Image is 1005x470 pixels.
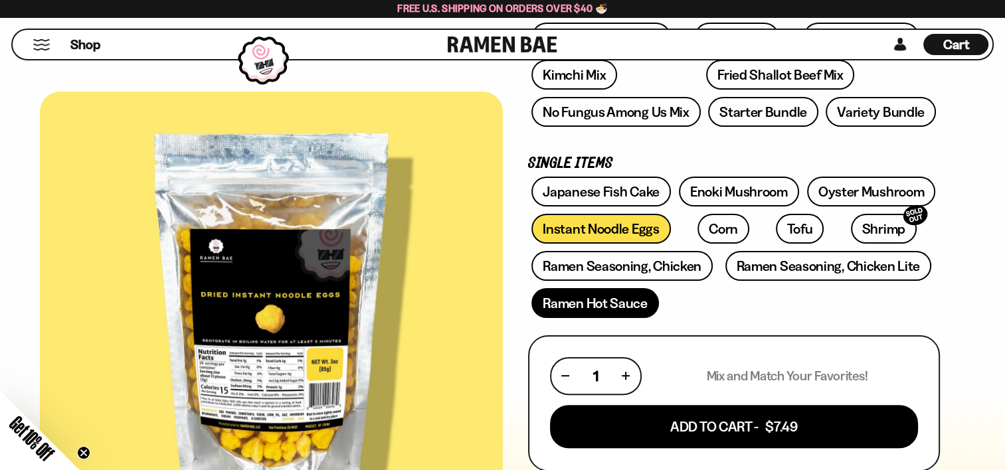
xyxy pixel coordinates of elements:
[593,368,598,384] span: 1
[531,177,671,206] a: Japanese Fish Cake
[33,39,50,50] button: Mobile Menu Trigger
[550,405,918,448] button: Add To Cart - $7.49
[706,368,868,384] p: Mix and Match Your Favorites!
[70,36,100,54] span: Shop
[70,34,100,55] a: Shop
[776,214,824,244] a: Tofu
[77,446,90,459] button: Close teaser
[923,30,988,59] div: Cart
[528,157,940,170] p: Single Items
[397,2,608,15] span: Free U.S. Shipping on Orders over $40 🍜
[826,97,936,127] a: Variety Bundle
[943,37,969,52] span: Cart
[706,60,854,90] a: Fried Shallot Beef Mix
[708,97,818,127] a: Starter Bundle
[6,412,58,464] span: Get 10% Off
[531,251,713,281] a: Ramen Seasoning, Chicken
[807,177,936,206] a: Oyster Mushroom
[725,251,931,281] a: Ramen Seasoning, Chicken Lite
[697,214,749,244] a: Corn
[901,202,930,228] div: SOLD OUT
[531,97,700,127] a: No Fungus Among Us Mix
[531,60,617,90] a: Kimchi Mix
[851,214,917,244] a: ShrimpSOLD OUT
[531,288,659,318] a: Ramen Hot Sauce
[679,177,799,206] a: Enoki Mushroom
